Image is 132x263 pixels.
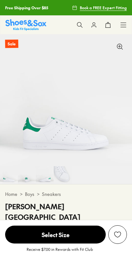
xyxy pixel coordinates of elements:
span: Book a FREE Expert Fitting [80,5,127,11]
a: Book a FREE Expert Fitting [72,2,127,13]
a: Boys [25,191,34,197]
img: 7-101066_1 [54,166,72,184]
a: Shoes & Sox [5,19,46,30]
div: > > [5,191,127,197]
button: Select Size [5,225,106,244]
p: Receive $7.00 in Rewards with Fit Club [27,246,93,258]
img: SNS_Logo_Responsive.svg [5,19,46,30]
a: Sneakers [42,191,61,197]
span: Select Size [5,226,106,244]
img: 6-101065_1 [36,166,54,184]
button: Add to Wishlist [108,225,127,244]
img: 5-101064_1 [18,166,36,184]
p: Sale [5,40,18,48]
h4: [PERSON_NAME][GEOGRAPHIC_DATA] [5,201,127,222]
a: Home [5,191,17,197]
